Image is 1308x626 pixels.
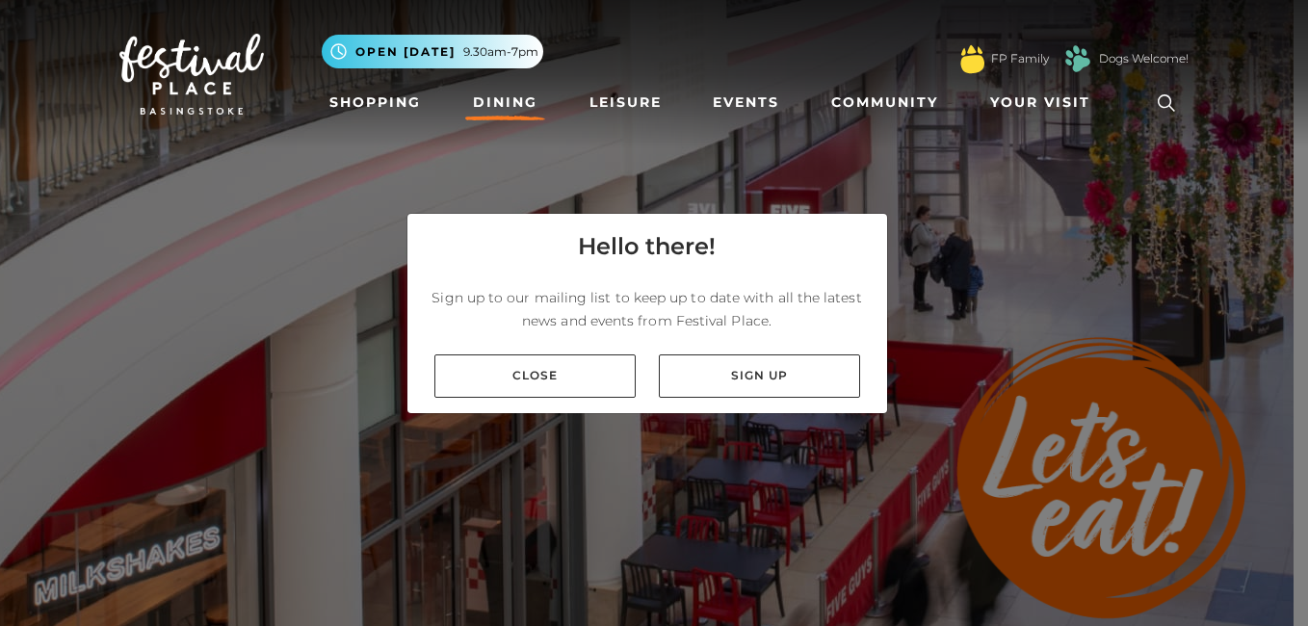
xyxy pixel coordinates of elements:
[465,85,545,120] a: Dining
[578,229,716,264] h4: Hello there!
[705,85,787,120] a: Events
[991,50,1049,67] a: FP Family
[463,43,538,61] span: 9.30am-7pm
[434,354,636,398] a: Close
[990,92,1090,113] span: Your Visit
[322,35,543,68] button: Open [DATE] 9.30am-7pm
[355,43,456,61] span: Open [DATE]
[1099,50,1189,67] a: Dogs Welcome!
[423,286,872,332] p: Sign up to our mailing list to keep up to date with all the latest news and events from Festival ...
[322,85,429,120] a: Shopping
[119,34,264,115] img: Festival Place Logo
[824,85,946,120] a: Community
[659,354,860,398] a: Sign up
[582,85,669,120] a: Leisure
[982,85,1108,120] a: Your Visit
